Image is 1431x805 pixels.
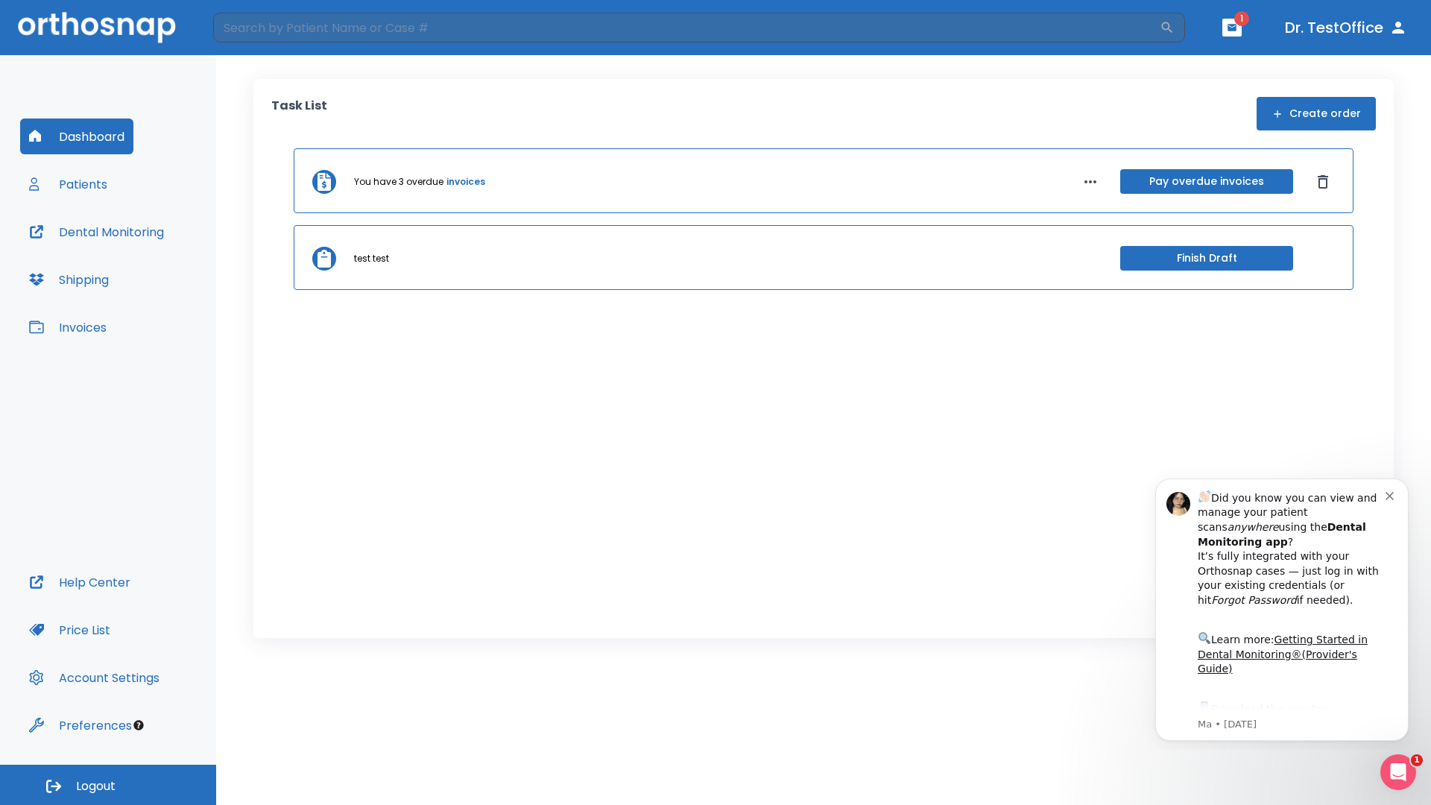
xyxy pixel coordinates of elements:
[20,564,139,600] button: Help Center
[1257,97,1376,130] button: Create order
[1380,754,1416,790] iframe: Intercom live chat
[20,707,141,743] button: Preferences
[76,778,116,795] span: Logout
[1234,11,1249,26] span: 1
[20,262,118,297] button: Shipping
[20,214,173,250] button: Dental Monitoring
[65,253,253,266] p: Message from Ma, sent 8w ago
[20,612,119,648] button: Price List
[446,175,485,189] a: invoices
[213,13,1160,42] input: Search by Patient Name or Case #
[18,12,176,42] img: Orthosnap
[1133,465,1431,750] iframe: Intercom notifications message
[1411,754,1423,766] span: 1
[354,252,389,265] p: test test
[1120,169,1293,194] button: Pay overdue invoices
[354,175,443,189] p: You have 3 overdue
[253,23,265,35] button: Dismiss notification
[20,119,133,154] button: Dashboard
[65,238,198,265] a: App Store
[65,234,253,310] div: Download the app: | ​ Let us know if you need help getting started!
[1311,170,1335,194] button: Dismiss
[20,309,116,345] button: Invoices
[271,97,327,130] p: Task List
[1279,14,1413,41] button: Dr. TestOffice
[20,660,168,695] button: Account Settings
[132,719,145,732] div: Tooltip anchor
[20,166,116,202] button: Patients
[1120,246,1293,271] button: Finish Draft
